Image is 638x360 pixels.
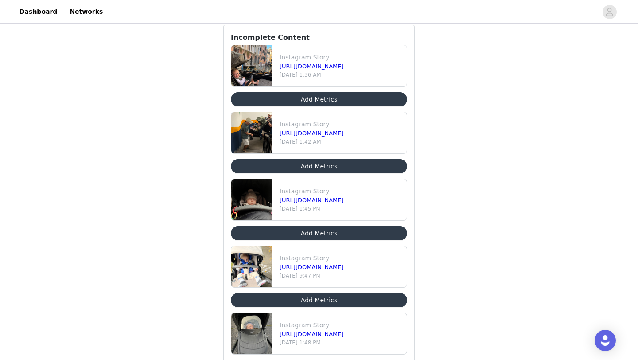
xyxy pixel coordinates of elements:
p: [DATE] 9:47 PM [280,272,403,280]
p: Instagram Story [280,53,403,62]
img: file [231,313,272,354]
button: Add Metrics [231,92,407,106]
p: [DATE] 1:45 PM [280,205,403,213]
a: Networks [64,2,108,22]
p: [DATE] 1:36 AM [280,71,403,79]
a: [URL][DOMAIN_NAME] [280,264,344,270]
p: Instagram Story [280,120,403,129]
p: [DATE] 1:42 AM [280,138,403,146]
p: Instagram Story [280,321,403,330]
p: Instagram Story [280,254,403,263]
a: [URL][DOMAIN_NAME] [280,63,344,70]
button: Add Metrics [231,293,407,307]
img: file [231,112,272,153]
div: avatar [605,5,614,19]
img: file [231,179,272,220]
h3: Incomplete Content [231,32,407,43]
a: [URL][DOMAIN_NAME] [280,197,344,203]
button: Add Metrics [231,159,407,173]
div: Open Intercom Messenger [595,330,616,351]
img: file [231,246,272,287]
a: Dashboard [14,2,62,22]
p: Instagram Story [280,187,403,196]
a: [URL][DOMAIN_NAME] [280,331,344,337]
button: Add Metrics [231,226,407,240]
a: [URL][DOMAIN_NAME] [280,130,344,137]
img: file [231,45,272,86]
p: [DATE] 1:48 PM [280,339,403,347]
